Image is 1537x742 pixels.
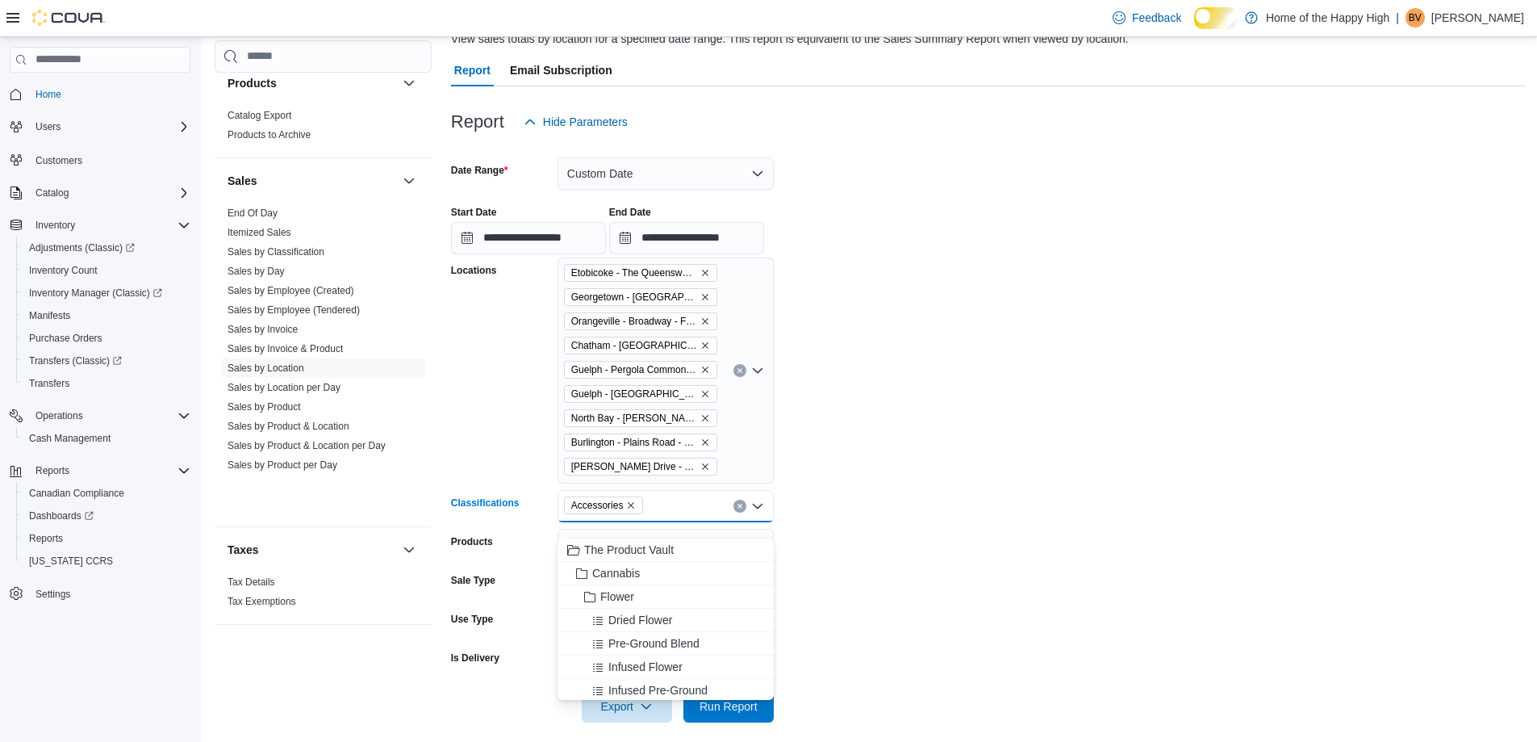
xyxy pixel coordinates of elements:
[3,582,197,606] button: Settings
[23,329,190,348] span: Purchase Orders
[228,363,304,374] a: Sales by Location
[609,222,764,254] input: Press the down key to open a popover containing a calendar.
[1132,10,1181,26] span: Feedback
[228,173,257,189] h3: Sales
[608,682,708,698] span: Infused Pre-Ground
[582,690,672,723] button: Export
[700,413,710,423] button: Remove North Bay - Thibeault Terrace - Fire & Flower from selection in this group
[228,401,301,413] a: Sales by Product
[700,268,710,278] button: Remove Etobicoke - The Queensway - Fire & Flower from selection in this group
[16,427,197,450] button: Cash Management
[451,112,504,132] h3: Report
[228,110,291,121] a: Catalog Export
[228,595,296,608] span: Tax Exemptions
[29,532,63,545] span: Reports
[3,405,197,427] button: Operations
[228,420,349,433] span: Sales by Product & Location
[683,690,774,723] button: Run Report
[228,304,360,317] span: Sales by Employee (Tendered)
[215,203,432,526] div: Sales
[228,304,360,316] a: Sales by Employee (Tendered)
[733,364,746,377] button: Clear input
[228,596,296,607] a: Tax Exemptions
[36,88,61,101] span: Home
[23,506,100,526] a: Dashboards
[23,529,190,548] span: Reports
[16,350,197,372] a: Transfers (Classic)
[451,497,520,509] label: Classifications
[228,421,349,432] a: Sales by Product & Location
[36,464,69,477] span: Reports
[564,458,717,476] span: Dundas - Osler Drive - Friendly Stranger
[23,351,128,371] a: Transfers (Classic)
[23,238,190,258] span: Adjustments (Classic)
[3,214,197,237] button: Inventory
[591,690,662,723] span: Export
[399,171,419,191] button: Sales
[451,574,495,587] label: Sale Type
[3,82,197,106] button: Home
[29,509,94,522] span: Dashboards
[700,438,710,447] button: Remove Burlington - Plains Road - Friendly Stranger from selection in this group
[29,84,190,104] span: Home
[3,148,197,171] button: Customers
[16,372,197,395] button: Transfers
[3,459,197,482] button: Reports
[36,219,75,232] span: Inventory
[564,497,644,514] span: Accessories
[29,377,69,390] span: Transfers
[10,76,190,648] nav: Complex example
[16,282,197,304] a: Inventory Manager (Classic)
[228,542,396,558] button: Taxes
[517,106,634,138] button: Hide Parameters
[700,462,710,472] button: Remove Dundas - Osler Drive - Friendly Stranger from selection in this group
[1431,8,1524,27] p: [PERSON_NAME]
[558,562,774,585] button: Cannabis
[571,265,697,281] span: Etobicoke - The Queensway - Fire & Flower
[451,652,499,664] label: Is Delivery
[564,288,717,306] span: Georgetown - Mountainview - Fire & Flower
[228,75,396,91] button: Products
[3,115,197,138] button: Users
[23,551,190,571] span: Washington CCRS
[228,265,285,278] span: Sales by Day
[558,157,774,190] button: Custom Date
[29,585,77,604] a: Settings
[228,266,285,277] a: Sales by Day
[16,327,197,350] button: Purchase Orders
[700,317,710,326] button: Remove Orangeville - Broadway - Fire & Flower from selection in this group
[564,385,717,403] span: Guelph - Stone Square Centre - Fire & Flower
[29,487,124,500] span: Canadian Compliance
[608,612,672,628] span: Dried Flower
[1266,8,1389,27] p: Home of the Happy High
[228,207,278,220] span: End Of Day
[451,206,497,219] label: Start Date
[215,106,432,157] div: Products
[32,10,105,26] img: Cova
[1396,8,1399,27] p: |
[23,306,190,325] span: Manifests
[571,313,697,329] span: Orangeville - Broadway - Fire & Flower
[558,679,774,702] button: Infused Pre-Ground
[451,535,493,548] label: Products
[228,109,291,122] span: Catalog Export
[1409,8,1422,27] span: BV
[16,482,197,505] button: Canadian Compliance
[558,609,774,632] button: Dried Flower
[23,506,190,526] span: Dashboards
[600,589,634,605] span: Flower
[23,306,77,325] a: Manifests
[626,501,636,510] button: Remove Accessories from selection in this group
[608,659,683,675] span: Infused Flower
[23,261,104,280] a: Inventory Count
[571,434,697,451] span: Burlington - Plains Road - Friendly Stranger
[23,238,141,258] a: Adjustments (Classic)
[29,555,113,568] span: [US_STATE] CCRS
[564,264,717,282] span: Etobicoke - The Queensway - Fire & Flower
[451,613,493,626] label: Use Type
[228,284,354,297] span: Sales by Employee (Created)
[29,151,89,170] a: Customers
[29,432,111,445] span: Cash Management
[700,341,710,350] button: Remove Chatham - St. Clair Street - Fire & Flower from selection in this group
